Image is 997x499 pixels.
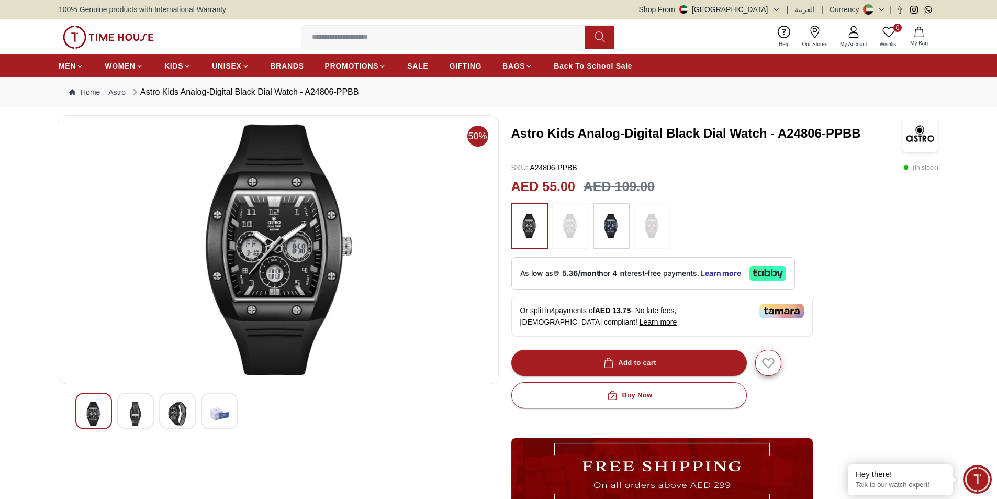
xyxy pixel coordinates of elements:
[511,162,577,173] p: A24806-PPBB
[59,57,84,75] a: MEN
[906,39,932,47] span: My Bag
[856,481,945,490] p: Talk to our watch expert!
[59,77,938,107] nav: Breadcrumb
[595,306,631,315] span: AED 13.75
[924,6,932,14] a: Whatsapp
[798,40,832,48] span: Our Stores
[325,57,387,75] a: PROMOTIONS
[511,350,747,376] button: Add to cart
[856,469,945,480] div: Hey there!
[511,382,747,408] button: Buy Now
[821,4,823,15] span: |
[605,390,652,402] div: Buy Now
[554,61,632,71] span: Back To School Sale
[584,177,655,197] h3: AED 109.00
[126,402,145,426] img: Astro Kids Analog-Digital Black Dial Watch - A24806-PPBB
[787,4,789,15] span: |
[679,5,688,14] img: United Arab Emirates
[893,24,902,32] span: 0
[325,61,379,71] span: PROMOTIONS
[407,57,428,75] a: SALE
[511,125,902,142] h3: Astro Kids Analog-Digital Black Dial Watch - A24806-PPBB
[557,208,584,244] img: ...
[876,40,902,48] span: Wishlist
[449,57,481,75] a: GIFTING
[903,162,938,173] p: ( In stock )
[68,124,490,375] img: Astro Kids Analog-Digital Black Dial Watch - A24806-PPBB
[511,163,529,172] span: SKU :
[601,357,656,369] div: Add to cart
[502,61,525,71] span: BAGS
[449,61,481,71] span: GIFTING
[164,57,191,75] a: KIDS
[63,26,154,49] img: ...
[407,61,428,71] span: SALE
[212,57,249,75] a: UNISEX
[796,24,834,50] a: Our Stores
[164,61,183,71] span: KIDS
[554,57,632,75] a: Back To School Sale
[168,402,187,426] img: Astro Kids Analog-Digital Black Dial Watch - A24806-PPBB
[108,87,126,97] a: Astro
[890,4,892,15] span: |
[904,25,934,49] button: My Bag
[598,208,624,244] img: ...
[772,24,796,50] a: Help
[105,57,143,75] a: WOMEN
[902,115,938,152] img: Astro Kids Analog-Digital Black Dial Watch - A24806-PPBB
[910,6,918,14] a: Instagram
[873,24,904,50] a: 0Wishlist
[517,208,543,244] img: ...
[511,296,813,337] div: Or split in 4 payments of - No late fees, [DEMOGRAPHIC_DATA] compliant!
[502,57,533,75] a: BAGS
[963,465,992,494] div: Chat Widget
[896,6,904,14] a: Facebook
[105,61,136,71] span: WOMEN
[212,61,241,71] span: UNISEX
[84,402,103,426] img: Astro Kids Analog-Digital Black Dial Watch - A24806-PPBB
[59,61,76,71] span: MEN
[59,4,226,15] span: 100% Genuine products with International Warranty
[830,4,864,15] div: Currency
[794,4,815,15] button: العربية
[271,61,304,71] span: BRANDS
[640,318,677,326] span: Learn more
[130,86,359,98] div: Astro Kids Analog-Digital Black Dial Watch - A24806-PPBB
[639,4,780,15] button: Shop From[GEOGRAPHIC_DATA]
[210,402,229,426] img: Astro Kids Analog-Digital Black Dial Watch - A24806-PPBB
[69,87,100,97] a: Home
[511,177,575,197] h2: AED 55.00
[775,40,794,48] span: Help
[271,57,304,75] a: BRANDS
[639,208,665,244] img: ...
[759,304,804,318] img: Tamara
[836,40,871,48] span: My Account
[467,126,488,147] span: 50%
